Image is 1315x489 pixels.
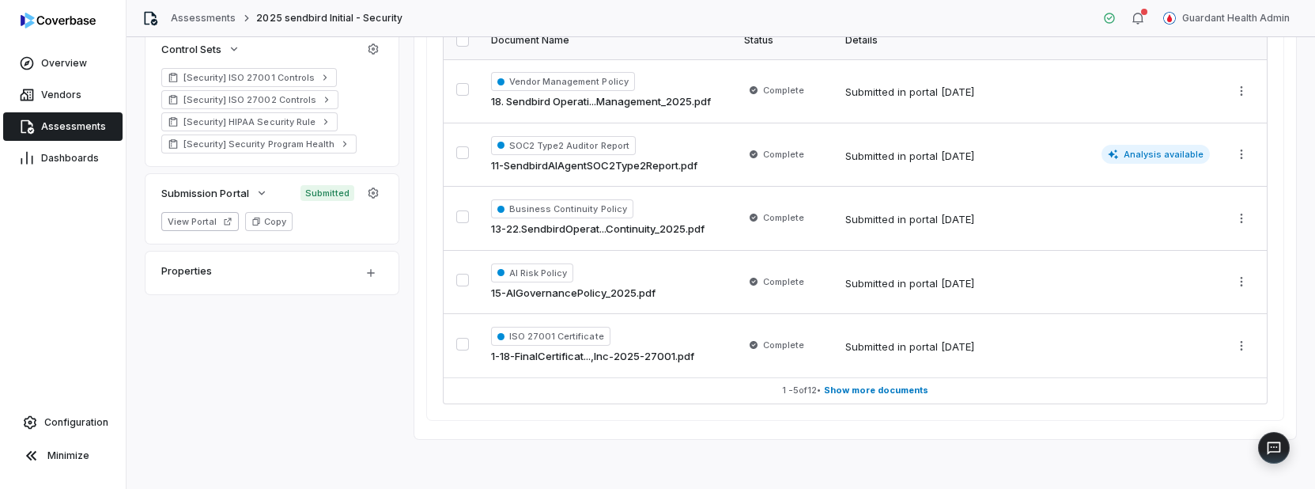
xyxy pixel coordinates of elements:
[491,327,610,346] span: ISO 27001 Certificate
[161,212,239,231] button: View Portal
[1229,334,1254,358] button: More actions
[763,148,804,161] span: Complete
[161,135,357,154] a: [Security] Security Program Health
[491,263,573,282] span: AI Risk Policy
[491,34,725,47] div: Document Name
[161,186,249,200] span: Submission Portal
[941,212,974,228] div: [DATE]
[6,440,119,472] button: Minimize
[1229,142,1254,166] button: More actions
[157,35,245,63] button: Control Sets
[1163,12,1176,25] img: Guardant Health Admin avatar
[183,116,316,128] span: [Security] HIPAA Security Rule
[41,120,106,133] span: Assessments
[1182,12,1290,25] span: Guardant Health Admin
[1229,207,1254,230] button: More actions
[491,349,694,365] a: 1-18-FinalCertificat...,Inc-2025-27001.pdf
[491,158,697,174] a: 11-SendbirdAIAgentSOC2Type2Report.pdf
[171,12,236,25] a: Assessments
[491,136,636,155] span: SOC2 Type2 Auditor Report
[300,185,354,201] span: Submitted
[3,49,123,78] a: Overview
[1229,79,1254,103] button: More actions
[161,42,221,56] span: Control Sets
[444,378,1267,404] button: 1 -5of12• Show more documents
[44,416,108,429] span: Configuration
[824,385,928,396] span: Show more documents
[491,72,635,91] span: Vendor Management Policy
[1229,270,1254,294] button: More actions
[41,57,87,70] span: Overview
[3,112,123,141] a: Assessments
[941,276,974,292] div: [DATE]
[41,152,99,165] span: Dashboards
[491,94,711,110] a: 18. Sendbird Operati...Management_2025.pdf
[763,275,804,288] span: Complete
[256,12,402,25] span: 2025 sendbird Initial - Security
[845,85,974,100] div: Submitted in portal
[245,212,293,231] button: Copy
[763,339,804,351] span: Complete
[491,286,656,301] a: 15-AIGovernancePolicy_2025.pdf
[941,85,974,100] div: [DATE]
[6,408,119,437] a: Configuration
[845,276,974,292] div: Submitted in portal
[161,90,338,109] a: [Security] ISO 27002 Controls
[491,222,705,237] a: 13-22.SendbirdOperat...Continuity_2025.pdf
[183,71,315,84] span: [Security] ISO 27001 Controls
[763,211,804,224] span: Complete
[183,138,334,150] span: [Security] Security Program Health
[157,179,273,207] button: Submission Portal
[845,212,974,228] div: Submitted in portal
[845,34,1210,47] div: Details
[3,144,123,172] a: Dashboards
[845,339,974,355] div: Submitted in portal
[763,84,804,97] span: Complete
[744,34,826,47] div: Status
[1154,6,1299,30] button: Guardant Health Admin avatarGuardant Health Admin
[845,149,974,165] div: Submitted in portal
[941,339,974,355] div: [DATE]
[1102,145,1211,164] span: Analysis available
[47,449,89,462] span: Minimize
[941,149,974,165] div: [DATE]
[183,93,316,106] span: [Security] ISO 27002 Controls
[41,89,81,101] span: Vendors
[21,13,96,28] img: logo-D7KZi-bG.svg
[161,68,337,87] a: [Security] ISO 27001 Controls
[3,81,123,109] a: Vendors
[161,112,338,131] a: [Security] HIPAA Security Rule
[491,199,633,218] span: Business Continuity Policy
